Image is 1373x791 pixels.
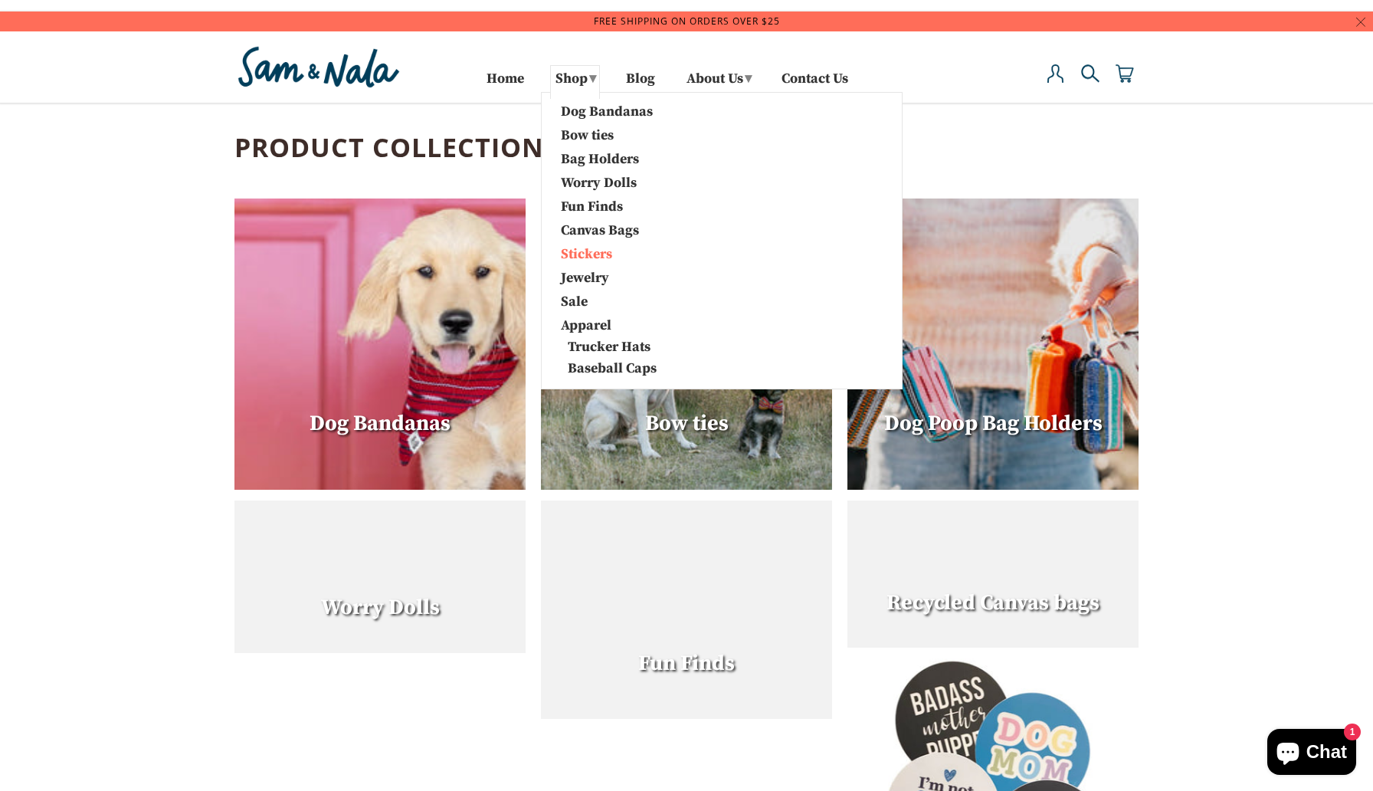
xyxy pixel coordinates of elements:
[1263,729,1361,779] inbox-online-store-chat: Shopify online store chat
[1116,64,1134,83] img: cart-icon
[1081,64,1099,83] img: search-icon
[594,15,780,28] a: Free Shipping on orders over $25
[549,243,710,263] a: Stickers
[1047,64,1065,83] img: user-icon
[234,199,526,490] img: Dog Bandanas
[549,148,710,168] a: Bag Holders
[884,410,1103,437] span: Dog Poop Bag Holders
[1047,64,1065,99] a: My Account
[234,43,403,91] img: Sam & Nala
[541,501,832,719] img: Fun Finds
[487,74,524,99] a: Home
[645,410,729,437] span: Bow ties
[549,124,710,144] a: Bow ties
[549,314,710,334] a: Apparel
[847,501,1139,648] img: Recycled Canvas bags
[549,172,710,192] a: Worry Dolls
[549,338,729,356] a: Trucker Hats
[310,410,451,437] span: Dog Bandanas
[886,589,1099,616] span: Recycled Canvas bags
[626,74,655,99] a: Blog
[549,290,710,310] a: Sale
[847,199,1139,490] img: Dog Poop Bag Holders
[321,594,440,621] span: Worry Dolls
[234,103,1139,182] h1: Product Collections
[681,65,755,99] a: About Us▾
[549,267,710,287] a: Jewelry
[638,650,735,677] span: Fun Finds
[549,219,710,239] a: Canvas Bags
[1081,64,1099,99] a: Search
[549,100,710,120] a: Dog Bandanas
[745,70,752,87] span: ▾
[549,195,710,215] a: Fun Finds
[550,65,600,99] a: Shop▾
[549,359,729,377] a: Baseball Caps
[589,70,596,87] span: ▾
[234,501,526,653] img: Worry Dolls
[782,74,848,99] a: Contact Us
